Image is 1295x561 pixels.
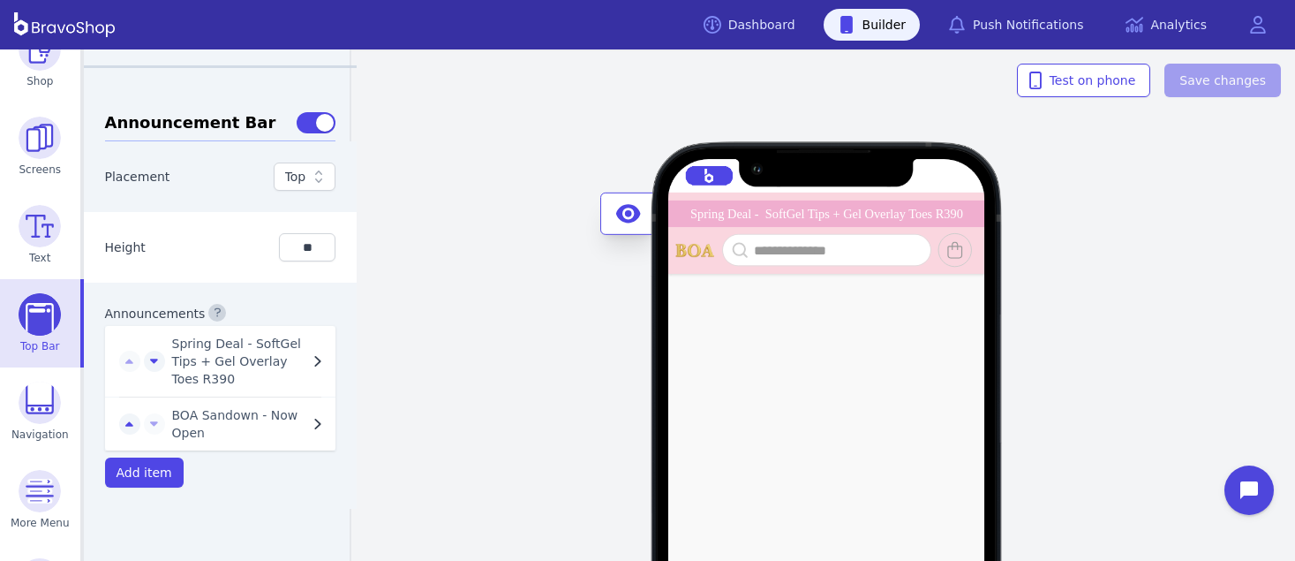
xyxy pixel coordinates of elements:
[285,168,306,186] div: Top
[1111,9,1221,41] a: Analytics
[165,335,336,388] button: Spring Deal - SoftGel Tips + Gel Overlay Toes R390
[1164,64,1281,97] button: Save changes
[14,12,115,37] img: BravoShop
[689,9,809,41] a: Dashboard
[1032,72,1136,89] span: Test on phone
[824,9,921,41] a: Builder
[11,516,70,530] span: More Menu
[117,466,172,480] span: Add item
[105,170,170,184] label: Placement
[105,110,336,141] h3: Announcement Bar
[172,335,308,388] span: Spring Deal - SoftGel Tips + Gel Overlay Toes R390
[105,458,184,488] button: Add item
[105,307,206,321] label: Announcements
[105,240,146,254] label: Height
[11,428,69,442] span: Navigation
[26,74,53,88] span: Shop
[20,339,60,353] span: Top Bar
[19,163,62,177] span: Screens
[1017,64,1151,97] button: Test on phone
[1179,72,1266,89] span: Save changes
[934,9,1097,41] a: Push Notifications
[690,207,963,219] div: Spring Deal - SoftGel Tips + Gel Overlay Toes R390
[165,406,336,442] button: BOA Sandown - Now Open
[29,251,50,265] span: Text
[172,406,308,442] span: BOA Sandown - Now Open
